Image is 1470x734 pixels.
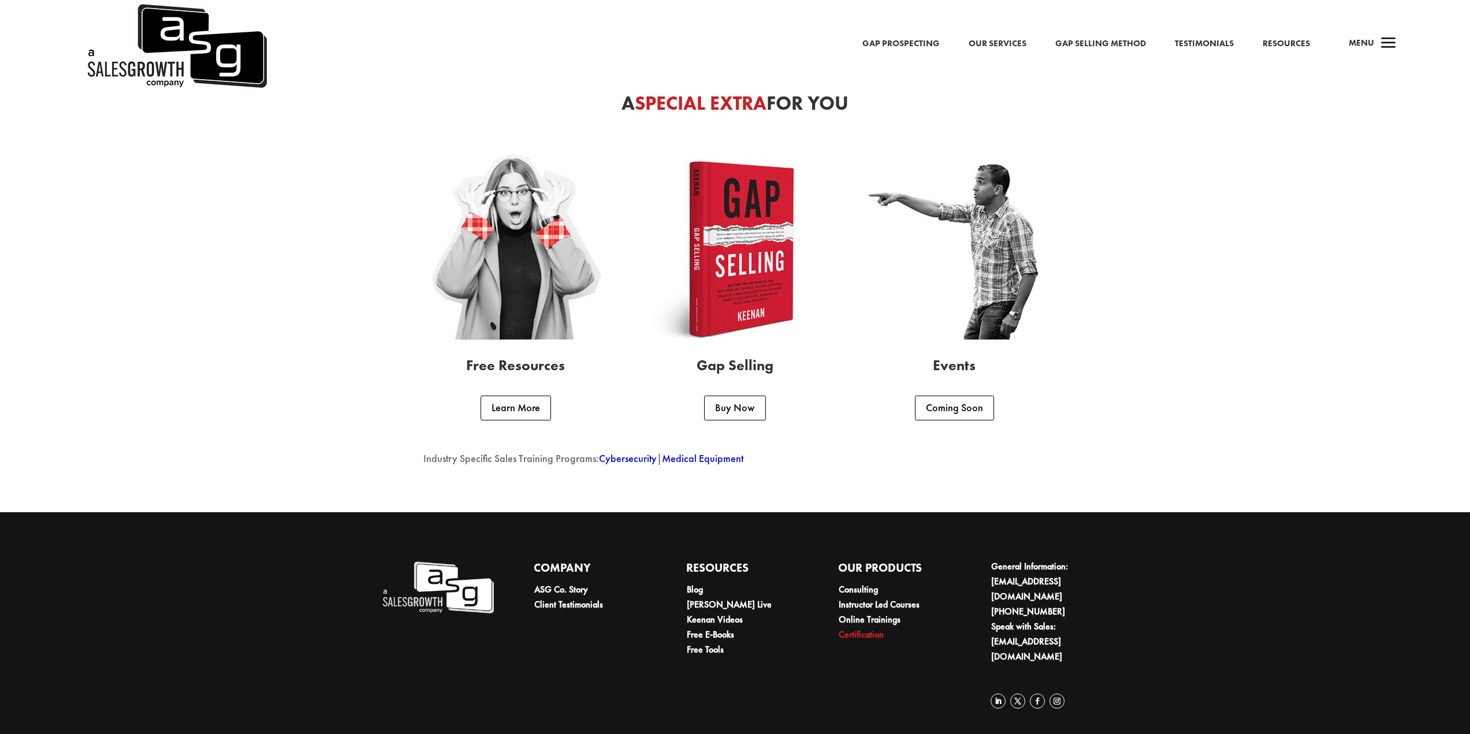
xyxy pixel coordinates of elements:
a: Resources [1263,36,1310,51]
a: Certification [839,628,884,640]
a: Cybersecurity [599,452,657,465]
a: Buy Now [704,396,765,421]
a: [EMAIL_ADDRESS][DOMAIN_NAME] [991,635,1062,662]
p: Industry Specific Sales Training Programs: | [423,452,1047,465]
a: [EMAIL_ADDRESS][DOMAIN_NAME] [991,575,1062,602]
span: Gap Selling [697,356,773,375]
a: Coming Soon [915,396,994,421]
a: Follow on Instagram [1050,694,1065,709]
h4: Company [534,559,646,582]
a: Keenan Videos [687,613,743,625]
span: Events [933,356,976,375]
a: Client Testimonials [534,598,603,610]
a: Testimonials [1175,36,1234,51]
span: Free Resources [466,356,565,375]
h4: Our Products [838,559,951,582]
a: Blog [687,583,703,595]
a: ASG Co. Story [534,583,588,595]
a: Learn More [481,396,551,421]
img: A Sales Growth Company [381,559,494,616]
a: Our Services [969,36,1026,51]
li: General Information: [991,559,1103,604]
a: Gap Selling Method [1055,36,1146,51]
a: [PHONE_NUMBER] [991,605,1065,617]
h3: A For You [423,94,1047,119]
a: Free Tools [687,643,724,655]
a: Medical Equipment [662,452,743,465]
a: Free E-Books [687,628,734,640]
a: Follow on X [1010,694,1025,709]
h4: Resources [686,559,799,582]
li: Speak with Sales: [991,619,1103,664]
a: Gap Prospecting [862,36,940,51]
span: a [1377,32,1400,55]
a: Online Trainings [839,613,900,625]
a: Follow on LinkedIn [991,694,1006,709]
span: Menu [1349,37,1374,49]
a: [PERSON_NAME] Live [687,598,772,610]
a: Consulting [839,583,878,595]
a: Follow on Facebook [1030,694,1045,709]
a: Instructor Led Courses [839,598,920,610]
span: Special Extra [635,91,766,115]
